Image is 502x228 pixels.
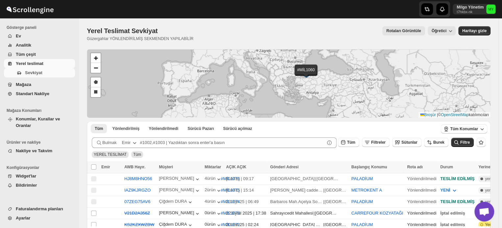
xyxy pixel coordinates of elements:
[4,114,75,130] button: Konumlar, Kurallar ve Oranlar
[221,199,240,204] button: #MİL1074
[207,176,215,181] font: ürün
[440,188,450,193] font: YENİ
[124,188,151,193] button: IAZ9KJRGZO
[433,140,444,145] font: Burek
[205,210,207,215] font: 0
[94,64,98,72] font: −
[4,31,75,41] button: Ev
[270,176,314,181] font: [GEOGRAPHIC_DATA]
[324,188,369,193] font: [GEOGRAPHIC_DATA]
[7,25,37,30] font: Gösterge paneli
[351,176,373,181] button: PALADİUM
[16,183,37,188] font: Bildirimler
[91,63,101,73] a: Uzaklaştır
[221,176,240,181] font: #MİL1076
[407,199,436,204] font: Yönlendirilmedi
[205,199,222,205] button: 4 ürün
[301,70,311,77] img: İşaretleyici
[223,126,252,131] font: Sürücü açılmaz
[16,116,60,128] font: Konumlar, Kurallar ve Oranlar
[437,113,438,117] font: |
[140,137,325,148] input: #1002,#1003 | Yazdıktan sonra enter'a basın
[324,199,369,204] font: [GEOGRAPHIC_DATA]
[219,124,256,133] button: Talep edilemez
[440,211,465,216] font: İptal edilmiş
[323,188,324,193] font: |
[124,165,145,169] font: AWB Hayır.
[450,127,478,131] font: Tüm Konumlar
[457,10,472,14] font: t7hkbx-nk
[16,43,31,48] font: Analitik
[221,222,240,227] button: #MİL1072
[4,50,75,59] button: Tüm çeşit
[440,165,453,169] font: Durum
[145,124,182,133] button: Yönlendirilmemiş
[351,165,387,169] font: Başlangıç ​​Konumu
[440,176,474,181] font: TESLİM EDİLMİŞ
[351,211,403,216] font: CARREFOUR KOZYATAĞI
[4,181,75,190] button: Bildirimler
[159,176,194,181] font: [PERSON_NAME]
[207,210,215,215] font: ürün
[315,211,359,216] font: [GEOGRAPHIC_DATA]
[16,148,52,153] font: Nakliye ve Takvim
[226,222,259,227] font: 20-Eyl-25 | 02:24
[5,1,55,17] img: Kaydırma Motoru
[401,140,417,145] font: Sütunlar
[270,188,342,193] font: [PERSON_NAME] caddesi no 79 ulus
[407,211,436,216] font: Yönlendirilmedi
[205,187,222,194] button: 2 ürün
[407,165,422,169] font: Rota adı
[91,53,101,63] a: Yakınlaştır
[386,29,421,33] font: Rotaları Görüntüle
[407,176,436,181] font: Yönlendirilmedi
[432,29,446,33] font: Öğretici
[205,176,207,181] font: 4
[428,26,456,35] button: Öğretici
[407,222,436,227] font: Yönlendirilmedi
[102,140,116,145] font: Bulmak
[301,70,311,77] img: İşaretleyici
[124,176,152,181] button: HJ8M8HNO56
[124,222,154,227] font: KS2KZXWZBW
[87,36,193,41] font: Güzergahlar YÖNLENDİRİLMİŞ SEKMENDEN YAPILABİLİR
[124,211,150,216] font: V21D2A356Z
[351,188,382,193] button: METROKENT A
[94,54,98,62] font: +
[441,113,469,117] font: OpenStreetMap
[323,199,324,204] font: |
[94,152,127,157] span: YEREL TESLİMAT
[7,165,39,170] font: Konfigürasyonlar
[4,146,75,155] button: Nakliye ve Takvim
[371,140,386,145] font: Filtreler
[453,4,496,14] button: Kullanıcı menüsü
[159,210,201,217] button: [PERSON_NAME]
[108,124,143,133] button: Yönlendirilmiş
[4,172,75,181] button: Widget'lar
[488,7,494,11] text: MY
[338,138,359,147] button: Tüm
[436,185,461,196] button: YENİ
[159,222,187,227] font: Çiğdem DURA
[205,199,207,204] font: 4
[314,211,314,216] font: |
[16,82,31,87] font: Mağaza
[133,152,141,157] font: Tüm
[4,41,75,50] button: Analitik
[221,211,240,216] font: #MİL1073
[351,199,373,204] button: PALADİUM
[124,199,150,204] button: 07ZEG75AV6
[25,70,42,75] font: Sevkiyat
[270,199,402,204] font: Barbaros Mah.Açelya Sokağı Ağaoğlu Moontown Sitesi A1-2 Blok D:8
[122,140,131,145] font: Emir
[205,165,221,169] font: Miktarlar
[460,140,470,145] font: Filtre
[347,140,355,145] font: Tüm
[301,71,311,78] img: İşaretleyici
[16,52,36,57] font: Tüm çeşit
[159,187,201,194] button: [PERSON_NAME]
[457,5,484,10] font: Milgo Yönetim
